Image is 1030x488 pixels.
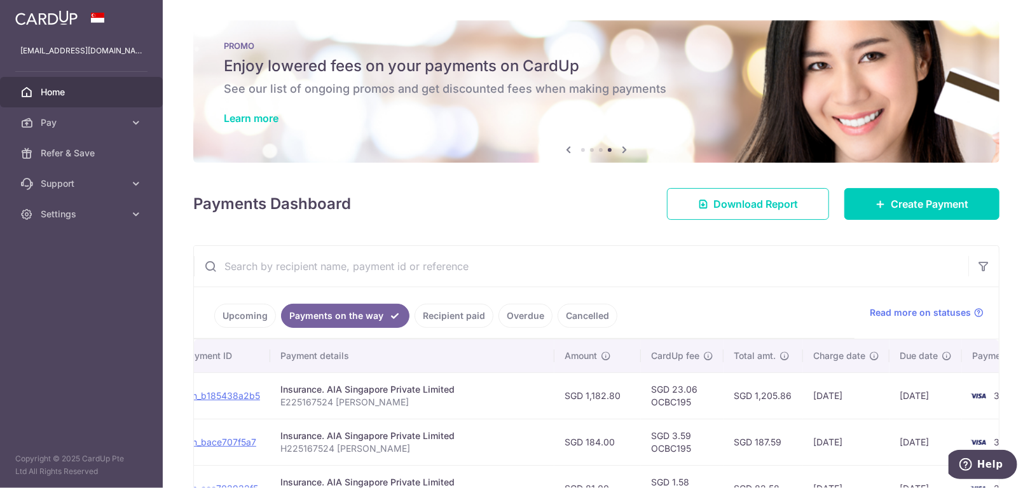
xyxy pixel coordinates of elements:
span: Create Payment [891,196,968,212]
td: SGD 1,182.80 [554,372,641,419]
span: 3331 [994,390,1015,401]
a: Download Report [667,188,829,220]
td: SGD 23.06 OCBC195 [641,372,724,419]
a: Cancelled [558,304,617,328]
iframe: Opens a widget where you can find more information [949,450,1017,482]
a: Payments on the way [281,304,409,328]
span: 3331 [994,437,1015,447]
span: Refer & Save [41,147,125,159]
td: SGD 3.59 OCBC195 [641,419,724,465]
h6: See our list of ongoing promos and get discounted fees when making payments [224,81,969,97]
span: Amount [565,349,597,362]
a: txn_b185438a2b5 [184,390,260,401]
div: Insurance. AIA Singapore Private Limited [280,383,544,396]
p: H225167524 [PERSON_NAME] [280,442,544,455]
span: Total amt. [734,349,776,362]
img: Latest Promos banner [193,20,999,163]
td: SGD 187.59 [724,419,803,465]
span: Download Report [713,196,798,212]
span: CardUp fee [651,349,699,362]
img: CardUp [15,10,78,25]
span: Charge date [813,349,865,362]
div: Insurance. AIA Singapore Private Limited [280,430,544,442]
h5: Enjoy lowered fees on your payments on CardUp [224,56,969,76]
th: Payment details [270,339,554,372]
p: [EMAIL_ADDRESS][DOMAIN_NAME] [20,44,142,57]
th: Payment ID [174,339,270,372]
td: [DATE] [803,419,889,465]
span: Read more on statuses [870,306,971,319]
a: Recipient paid [415,304,493,328]
td: [DATE] [803,372,889,419]
p: PROMO [224,41,969,51]
img: Bank Card [966,388,991,403]
h4: Payments Dashboard [193,193,351,215]
a: Overdue [498,304,553,328]
span: Home [41,86,125,98]
a: Learn more [224,112,278,125]
a: txn_bace707f5a7 [184,437,256,447]
td: [DATE] [889,419,962,465]
a: Create Payment [844,188,999,220]
img: Bank Card [966,435,991,450]
input: Search by recipient name, payment id or reference [194,246,968,287]
span: Settings [41,208,125,220]
td: SGD 184.00 [554,419,641,465]
span: Pay [41,116,125,129]
td: SGD 1,205.86 [724,372,803,419]
span: Support [41,177,125,190]
span: Due date [900,349,938,362]
a: Read more on statuses [870,306,984,319]
p: E225167524 [PERSON_NAME] [280,396,544,409]
td: [DATE] [889,372,962,419]
a: Upcoming [214,304,276,328]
